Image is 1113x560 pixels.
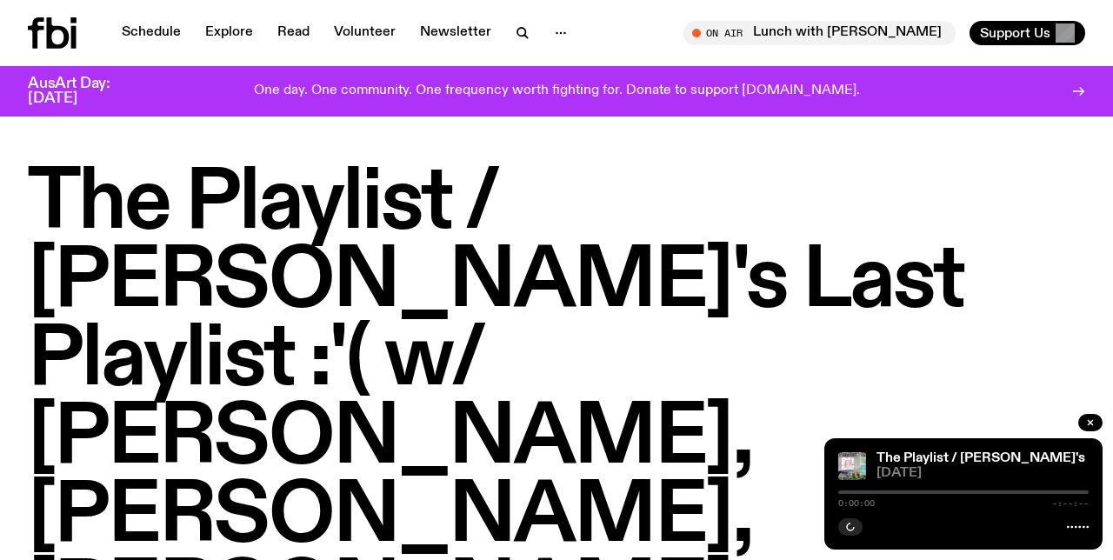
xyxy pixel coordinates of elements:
[323,21,406,45] a: Volunteer
[28,77,139,106] h3: AusArt Day: [DATE]
[838,499,875,508] span: 0:00:00
[683,21,956,45] button: On AirLunch with [PERSON_NAME]
[111,21,191,45] a: Schedule
[980,25,1050,41] span: Support Us
[254,83,860,99] p: One day. One community. One frequency worth fighting for. Donate to support [DOMAIN_NAME].
[876,467,1089,480] span: [DATE]
[1052,499,1089,508] span: -:--:--
[970,21,1085,45] button: Support Us
[267,21,320,45] a: Read
[410,21,502,45] a: Newsletter
[195,21,263,45] a: Explore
